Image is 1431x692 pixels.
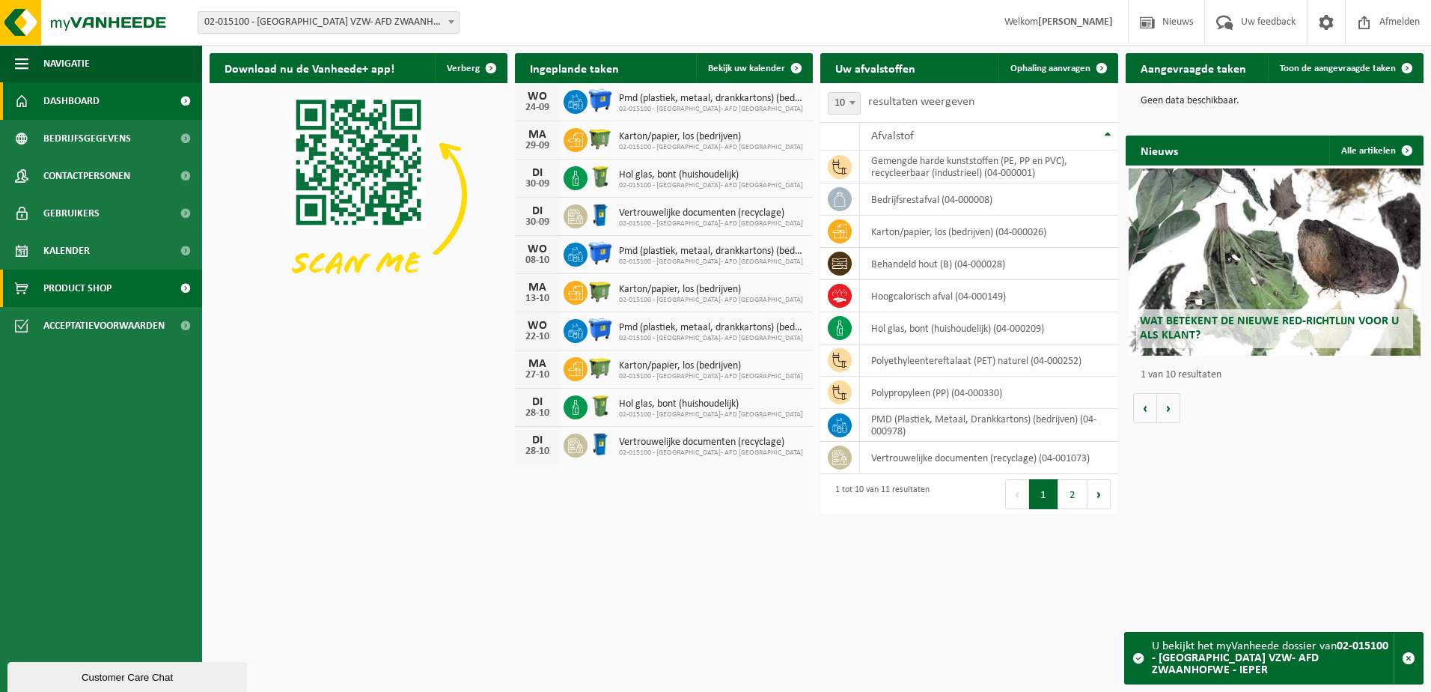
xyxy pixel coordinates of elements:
[619,334,805,343] span: 02-015100 - [GEOGRAPHIC_DATA]- AFD [GEOGRAPHIC_DATA]
[43,232,90,270] span: Kalender
[210,53,409,82] h2: Download nu de Vanheede+ app!
[998,53,1117,83] a: Ophaling aanvragen
[871,130,914,142] span: Afvalstof
[868,96,974,108] label: resultaten weergeven
[619,322,805,334] span: Pmd (plastiek, metaal, drankkartons) (bedrijven)
[522,243,552,255] div: WO
[522,446,552,457] div: 28-10
[619,372,803,381] span: 02-015100 - [GEOGRAPHIC_DATA]- AFD [GEOGRAPHIC_DATA]
[522,91,552,103] div: WO
[1157,393,1180,423] button: Volgende
[1087,479,1111,509] button: Next
[43,45,90,82] span: Navigatie
[522,129,552,141] div: MA
[1133,393,1157,423] button: Vorige
[820,53,930,82] h2: Uw afvalstoffen
[619,131,803,143] span: Karton/papier, los (bedrijven)
[1141,96,1409,106] p: Geen data beschikbaar.
[7,659,250,692] iframe: chat widget
[1058,479,1087,509] button: 2
[198,12,459,33] span: 02-015100 - WESTLANDIA VZW- AFD ZWAANHOFWE - IEPER
[522,358,552,370] div: MA
[619,207,803,219] span: Vertrouwelijke documenten (recyclage)
[588,164,613,189] img: WB-0240-HPE-GN-50
[435,53,506,83] button: Verberg
[1141,370,1416,380] p: 1 van 10 resultaten
[860,280,1118,312] td: hoogcalorisch afval (04-000149)
[43,120,131,157] span: Bedrijfsgegevens
[522,179,552,189] div: 30-09
[619,258,805,267] span: 02-015100 - [GEOGRAPHIC_DATA]- AFD [GEOGRAPHIC_DATA]
[522,294,552,304] div: 13-10
[522,255,552,266] div: 08-10
[619,219,803,228] span: 02-015100 - [GEOGRAPHIC_DATA]- AFD [GEOGRAPHIC_DATA]
[588,279,613,304] img: WB-1100-HPE-GN-50
[1329,136,1422,166] a: Alle artikelen
[588,202,613,228] img: WB-0240-HPE-BE-09
[1280,64,1396,73] span: Toon de aangevraagde taken
[619,449,803,458] span: 02-015100 - [GEOGRAPHIC_DATA]- AFD [GEOGRAPHIC_DATA]
[522,332,552,342] div: 22-10
[210,83,507,307] img: Download de VHEPlus App
[522,141,552,151] div: 29-09
[1129,169,1421,356] a: Wat betekent de nieuwe RED-richtlijn voor u als klant?
[828,92,861,115] span: 10
[588,393,613,419] img: WB-0240-HPE-GN-50
[696,53,811,83] a: Bekijk uw kalender
[1029,479,1058,509] button: 1
[198,11,460,34] span: 02-015100 - WESTLANDIA VZW- AFD ZWAANHOFWE - IEPER
[522,396,552,408] div: DI
[619,169,803,181] span: Hol glas, bont (huishoudelijk)
[619,410,803,419] span: 02-015100 - [GEOGRAPHIC_DATA]- AFD [GEOGRAPHIC_DATA]
[619,360,803,372] span: Karton/papier, los (bedrijven)
[1268,53,1422,83] a: Toon de aangevraagde taken
[860,442,1118,474] td: vertrouwelijke documenten (recyclage) (04-001073)
[588,431,613,457] img: WB-0240-HPE-BE-09
[522,408,552,419] div: 28-10
[43,82,100,120] span: Dashboard
[619,398,803,410] span: Hol glas, bont (huishoudelijk)
[619,181,803,190] span: 02-015100 - [GEOGRAPHIC_DATA]- AFD [GEOGRAPHIC_DATA]
[588,88,613,113] img: WB-1100-HPE-BE-01
[588,126,613,151] img: WB-1100-HPE-GN-50
[860,183,1118,216] td: bedrijfsrestafval (04-000008)
[1126,53,1261,82] h2: Aangevraagde taken
[588,240,613,266] img: WB-1100-HPE-BE-01
[1126,136,1193,165] h2: Nieuws
[1010,64,1090,73] span: Ophaling aanvragen
[522,103,552,113] div: 24-09
[619,284,803,296] span: Karton/papier, los (bedrijven)
[588,355,613,380] img: WB-1100-HPE-GN-50
[860,312,1118,345] td: hol glas, bont (huishoudelijk) (04-000209)
[860,409,1118,442] td: PMD (Plastiek, Metaal, Drankkartons) (bedrijven) (04-000978)
[619,296,803,305] span: 02-015100 - [GEOGRAPHIC_DATA]- AFD [GEOGRAPHIC_DATA]
[1140,315,1399,342] span: Wat betekent de nieuwe RED-richtlijn voor u als klant?
[860,345,1118,377] td: polyethyleentereftalaat (PET) naturel (04-000252)
[522,320,552,332] div: WO
[829,93,860,114] span: 10
[43,195,100,232] span: Gebruikers
[447,64,480,73] span: Verberg
[1038,16,1113,28] strong: [PERSON_NAME]
[43,270,112,307] span: Product Shop
[1152,640,1388,676] strong: 02-015100 - [GEOGRAPHIC_DATA] VZW- AFD ZWAANHOFWE - IEPER
[522,282,552,294] div: MA
[860,151,1118,183] td: gemengde harde kunststoffen (PE, PP en PVC), recycleerbaar (industrieel) (04-000001)
[43,157,130,195] span: Contactpersonen
[619,437,803,449] span: Vertrouwelijke documenten (recyclage)
[619,143,803,152] span: 02-015100 - [GEOGRAPHIC_DATA]- AFD [GEOGRAPHIC_DATA]
[828,478,930,511] div: 1 tot 10 van 11 resultaten
[522,217,552,228] div: 30-09
[522,205,552,217] div: DI
[619,105,805,114] span: 02-015100 - [GEOGRAPHIC_DATA]- AFD [GEOGRAPHIC_DATA]
[515,53,634,82] h2: Ingeplande taken
[860,216,1118,248] td: karton/papier, los (bedrijven) (04-000026)
[619,93,805,105] span: Pmd (plastiek, metaal, drankkartons) (bedrijven)
[522,434,552,446] div: DI
[588,317,613,342] img: WB-1100-HPE-BE-01
[619,246,805,258] span: Pmd (plastiek, metaal, drankkartons) (bedrijven)
[860,248,1118,280] td: behandeld hout (B) (04-000028)
[708,64,785,73] span: Bekijk uw kalender
[860,377,1118,409] td: polypropyleen (PP) (04-000330)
